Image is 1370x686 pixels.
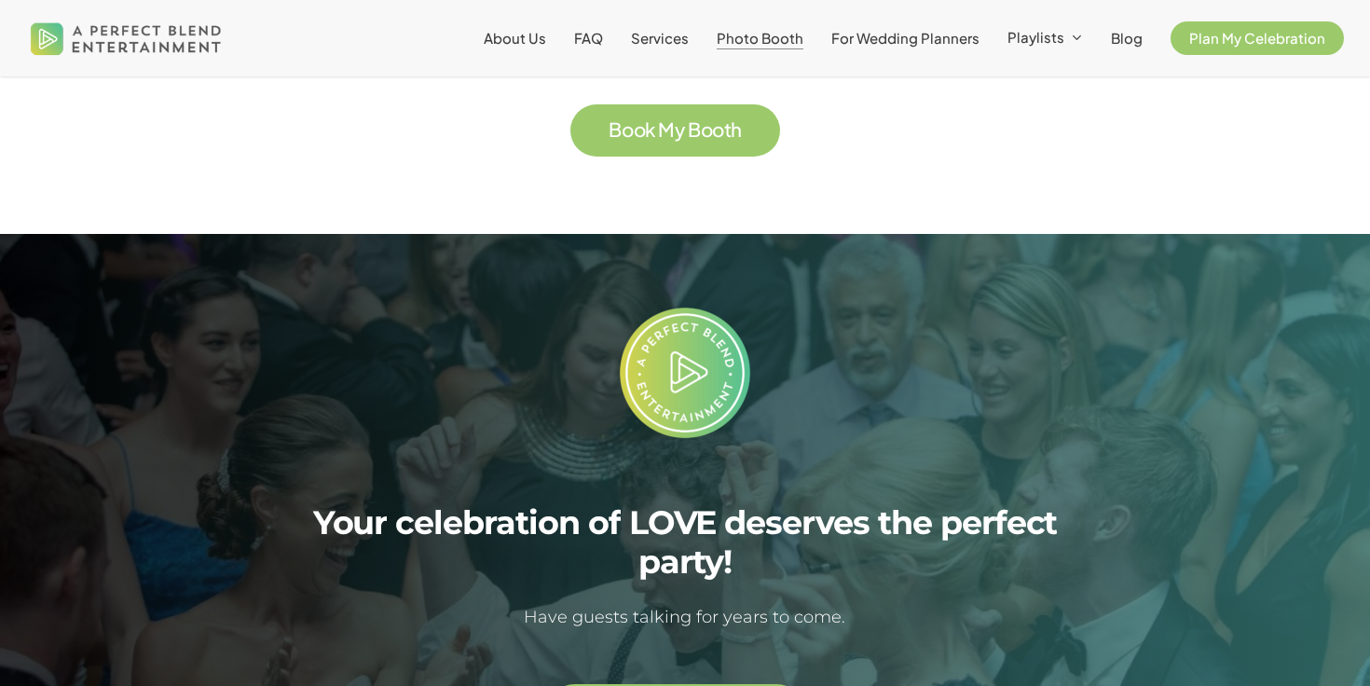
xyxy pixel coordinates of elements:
[731,120,742,140] span: h
[675,120,685,140] span: y
[622,120,634,140] span: o
[609,119,742,141] a: Book My Booth
[688,120,701,140] span: B
[701,120,713,140] span: o
[273,604,1096,631] h5: Have guests talking for years to come.
[724,120,732,140] span: t
[1007,30,1083,47] a: Playlists
[712,120,724,140] span: o
[1111,29,1143,47] span: Blog
[724,503,870,542] span: deserves
[1111,31,1143,46] a: Blog
[658,120,675,140] span: M
[484,31,546,46] a: About Us
[609,120,622,140] span: B
[831,31,980,46] a: For Wedding Planners
[484,29,546,47] span: About Us
[717,29,803,47] span: Photo Booth
[1007,28,1064,46] span: Playlists
[395,503,579,542] span: celebration
[629,503,717,542] span: LOVE
[26,7,226,69] img: A Perfect Blend Entertainment
[940,503,1058,542] span: perfect
[831,29,980,47] span: For Wedding Planners
[588,503,621,542] span: of
[631,29,689,47] span: Services
[313,503,388,542] span: Your
[1189,29,1325,47] span: Plan My Celebration
[645,120,655,140] span: k
[717,31,803,46] a: Photo Booth
[634,120,646,140] span: o
[574,29,603,47] span: FAQ
[878,503,932,542] span: the
[631,31,689,46] a: Services
[638,542,733,582] span: party!
[574,31,603,46] a: FAQ
[1171,31,1344,46] a: Plan My Celebration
